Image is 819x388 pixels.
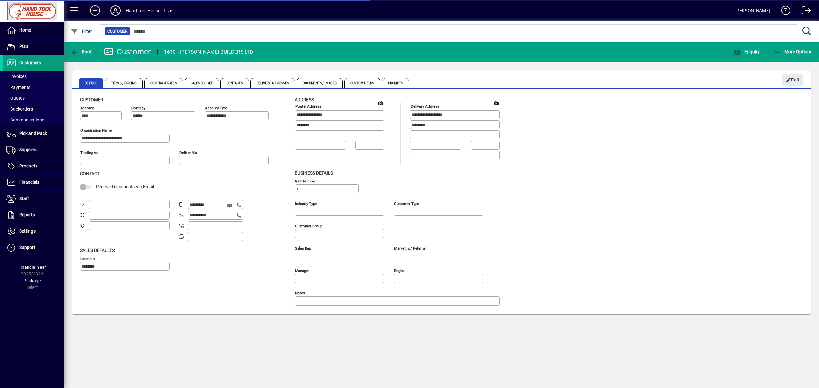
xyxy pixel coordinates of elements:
[23,278,41,283] span: Package
[295,291,305,295] mat-label: Notes
[79,78,103,88] span: Details
[19,44,28,49] span: POS
[19,147,37,152] span: Suppliers
[164,47,253,57] div: 1610 - [PERSON_NAME] BUILDERS LTD
[19,60,41,65] span: Customers
[80,97,103,102] span: Customer
[3,223,64,239] a: Settings
[144,78,183,88] span: Contract Rates
[394,268,405,273] mat-label: Region
[19,180,39,185] span: Financials
[295,201,317,206] mat-label: Industry type
[80,106,94,110] mat-label: Account
[3,104,64,114] a: Backorders
[80,151,98,155] mat-label: Trading as
[3,114,64,125] a: Communications
[774,49,813,54] span: More Options
[6,85,30,90] span: Payments
[295,170,333,175] span: Business details
[3,126,64,142] a: Pick and Pack
[126,5,172,16] div: Hand Tool House - Live
[223,198,238,213] button: Send SMS
[3,39,64,55] a: POS
[3,93,64,104] a: Quotes
[776,1,791,22] a: Knowledge Base
[105,78,143,88] span: Terms / Pricing
[19,131,47,136] span: Pick and Pack
[797,1,811,22] a: Logout
[295,223,322,228] mat-label: Customer group
[69,46,94,58] button: Back
[3,191,64,207] a: Staff
[786,75,799,85] span: Edit
[19,196,29,201] span: Staff
[772,46,814,58] button: More Options
[71,29,92,34] span: Filter
[3,175,64,190] a: Financials
[491,97,501,108] a: View on map
[18,265,46,270] span: Financial Year
[295,246,311,250] mat-label: Sales rep
[3,207,64,223] a: Reports
[179,151,197,155] mat-label: Deliver via
[295,268,309,273] mat-label: Manager
[71,49,92,54] span: Back
[104,47,151,57] div: Customer
[3,82,64,93] a: Payments
[96,184,154,189] span: Receive Documents Via Email
[376,97,386,108] a: View on map
[19,245,35,250] span: Support
[3,71,64,82] a: Invoices
[250,78,295,88] span: Delivery Addresses
[394,201,419,206] mat-label: Customer type
[782,74,803,86] button: Edit
[85,5,105,16] button: Add
[382,78,409,88] span: Prompts
[185,78,219,88] span: Sales Budget
[19,27,31,33] span: Home
[19,163,37,168] span: Products
[6,117,44,122] span: Communications
[80,248,115,253] span: Sales defaults
[295,179,316,183] mat-label: GST Number
[344,78,380,88] span: Custom Fields
[394,246,426,250] mat-label: Marketing/ Referral
[297,78,343,88] span: Documents / Images
[19,212,35,217] span: Reports
[80,128,112,133] mat-label: Organisation name
[732,46,761,58] button: Enquiry
[3,22,64,38] a: Home
[6,106,33,112] span: Backorders
[105,5,126,16] button: Profile
[3,240,64,256] a: Support
[69,26,94,37] button: Filter
[107,28,127,35] span: Customer
[3,158,64,174] a: Products
[220,78,249,88] span: Contacts
[3,142,64,158] a: Suppliers
[6,74,27,79] span: Invoices
[295,97,314,102] span: Address
[205,106,227,110] mat-label: Account Type
[131,106,145,110] mat-label: Sort key
[733,49,760,54] span: Enquiry
[19,229,36,234] span: Settings
[64,46,99,58] app-page-header-button: Back
[80,256,95,260] mat-label: Location
[80,171,100,176] span: Contact
[6,96,25,101] span: Quotes
[735,5,770,16] div: [PERSON_NAME]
